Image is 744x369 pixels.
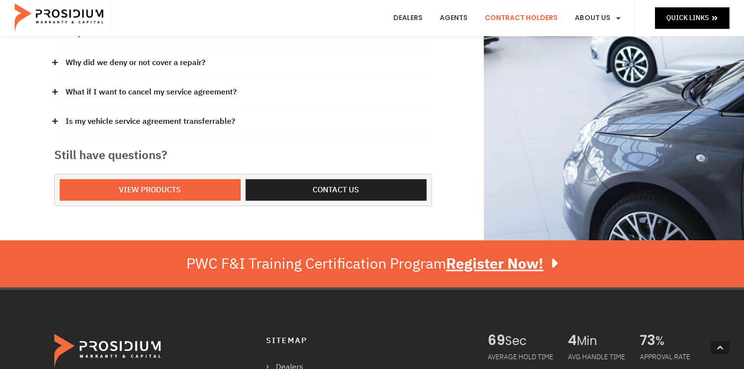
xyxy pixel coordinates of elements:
[246,179,427,201] a: Contact us
[54,78,432,107] div: What if I want to cancel my service agreement?
[266,334,468,348] h4: Sitemap
[60,179,241,201] a: View Products
[54,107,432,137] div: Is my vehicle service agreement transferrable?
[119,183,181,197] span: View Products
[66,115,235,129] a: Is my vehicle service agreement transferrable?
[186,255,558,273] div: PWC F&I Training Certification Program
[66,85,237,99] a: What if I want to cancel my service agreement?
[446,253,543,275] u: Register Now!
[54,48,432,78] div: Why did we deny or not cover a repair?
[488,334,505,348] span: 69
[568,334,577,348] span: 4
[655,334,690,348] span: %
[505,334,553,348] span: Sec
[488,348,553,366] div: AVERAGE HOLD TIME
[640,334,655,348] span: 73
[54,146,432,164] h3: Still have questions?
[66,56,205,70] a: Why did we deny or not cover a repair?
[666,12,709,24] span: Quick Links
[655,7,729,28] a: Quick Links
[313,183,359,197] span: Contact us
[640,348,690,366] div: APPROVAL RATE
[577,334,625,348] span: Min
[568,348,625,366] div: AVG HANDLE TIME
